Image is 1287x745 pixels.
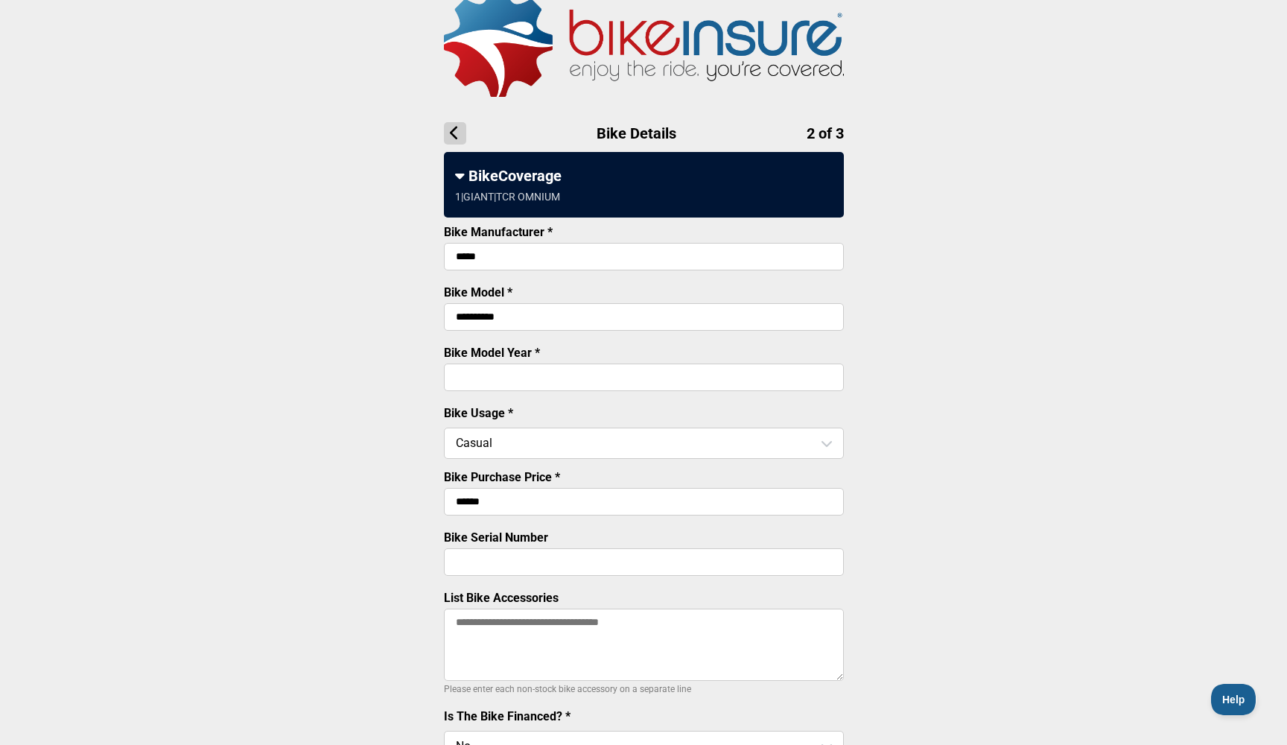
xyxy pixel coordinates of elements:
div: BikeCoverage [455,167,833,185]
label: Bike Manufacturer * [444,225,553,239]
label: Bike Usage * [444,406,513,420]
label: Is The Bike Financed? * [444,709,571,723]
label: Bike Serial Number [444,530,548,545]
div: 1 | GIANT | TCR OMNIUM [455,191,560,203]
span: 2 of 3 [807,124,844,142]
label: Bike Model * [444,285,512,299]
h1: Bike Details [444,122,844,145]
label: Bike Model Year * [444,346,540,360]
iframe: Toggle Customer Support [1211,684,1257,715]
label: List Bike Accessories [444,591,559,605]
label: Bike Purchase Price * [444,470,560,484]
p: Please enter each non-stock bike accessory on a separate line [444,680,844,698]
